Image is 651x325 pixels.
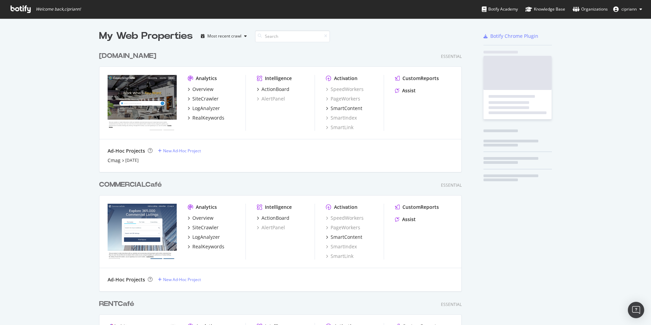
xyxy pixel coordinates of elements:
a: SpeedWorkers [326,215,364,221]
span: cipriann [621,6,637,12]
div: Most recent crawl [207,34,241,38]
a: ActionBoard [257,215,289,221]
button: Most recent crawl [198,31,250,42]
input: Search [255,30,330,42]
div: Botify Academy [482,6,518,13]
div: Essential [441,301,462,307]
a: ActionBoard [257,86,289,93]
a: SmartContent [326,105,362,112]
a: CustomReports [395,204,439,211]
a: PageWorkers [326,224,360,231]
a: AlertPanel [257,224,285,231]
a: Cmag [108,157,121,164]
div: COMMERCIALCafé [99,180,162,190]
div: Intelligence [265,75,292,82]
div: Overview [192,215,213,221]
a: Overview [188,86,213,93]
a: RealKeywords [188,243,224,250]
div: Essential [441,53,462,59]
div: CustomReports [402,204,439,211]
div: LogAnalyzer [192,234,220,241]
div: Organizations [573,6,608,13]
a: LogAnalyzer [188,105,220,112]
a: [DOMAIN_NAME] [99,51,159,61]
div: New Ad-Hoc Project [163,148,201,154]
div: CustomReports [402,75,439,82]
a: SmartIndex [326,114,357,121]
a: SmartContent [326,234,362,241]
div: New Ad-Hoc Project [163,277,201,282]
a: RENTCafé [99,299,137,309]
a: CustomReports [395,75,439,82]
a: SmartIndex [326,243,357,250]
a: Assist [395,216,416,223]
a: Assist [395,87,416,94]
a: SiteCrawler [188,95,219,102]
div: Overview [192,86,213,93]
div: Analytics [196,75,217,82]
button: cipriann [608,4,648,15]
div: Activation [334,204,358,211]
a: COMMERCIALCafé [99,180,164,190]
a: SmartLink [326,253,353,260]
img: commercialsearch.com [108,204,177,259]
a: RealKeywords [188,114,224,121]
div: SiteCrawler [192,95,219,102]
a: AlertPanel [257,95,285,102]
div: Essential [441,182,462,188]
span: Welcome back, cipriann ! [36,6,81,12]
div: Open Intercom Messenger [628,302,644,318]
div: SmartContent [331,105,362,112]
img: coworkingcafe.com [108,75,177,130]
div: ActionBoard [261,215,289,221]
div: RENTCafé [99,299,134,309]
a: SiteCrawler [188,224,219,231]
div: SmartContent [331,234,362,241]
a: New Ad-Hoc Project [158,148,201,154]
div: SiteCrawler [192,224,219,231]
div: RealKeywords [192,243,224,250]
a: PageWorkers [326,95,360,102]
div: Analytics [196,204,217,211]
a: Botify Chrome Plugin [483,33,538,40]
div: My Web Properties [99,29,193,43]
a: SpeedWorkers [326,86,364,93]
div: Intelligence [265,204,292,211]
a: LogAnalyzer [188,234,220,241]
div: Ad-Hoc Projects [108,148,145,154]
div: Assist [402,216,416,223]
div: Knowledge Base [525,6,565,13]
div: Activation [334,75,358,82]
a: Overview [188,215,213,221]
a: SmartLink [326,124,353,131]
div: Botify Chrome Plugin [490,33,538,40]
div: Ad-Hoc Projects [108,276,145,283]
div: LogAnalyzer [192,105,220,112]
div: Assist [402,87,416,94]
a: [DATE] [125,157,139,163]
div: RealKeywords [192,114,224,121]
div: [DOMAIN_NAME] [99,51,156,61]
div: ActionBoard [261,86,289,93]
a: New Ad-Hoc Project [158,277,201,282]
